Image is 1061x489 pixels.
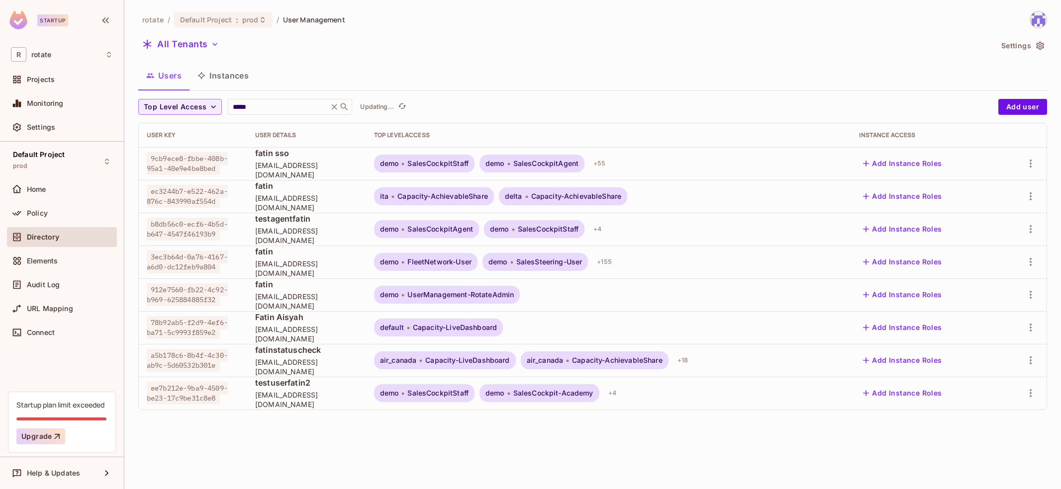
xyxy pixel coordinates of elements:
[16,400,104,409] div: Startup plan limit exceeded
[380,192,388,200] span: ita
[27,76,55,83] span: Projects
[255,161,358,179] span: [EMAIL_ADDRESS][DOMAIN_NAME]
[27,209,48,217] span: Policy
[138,36,223,52] button: All Tenants
[572,356,663,364] span: Capacity-AchievableShare
[674,352,692,368] div: + 18
[255,292,358,311] span: [EMAIL_ADDRESS][DOMAIN_NAME]
[255,390,358,409] span: [EMAIL_ADDRESS][DOMAIN_NAME]
[407,389,469,397] span: SalesCockpitStaff
[859,287,946,303] button: Add Instance Roles
[27,185,46,193] span: Home
[593,254,616,270] div: + 155
[255,226,358,245] span: [EMAIL_ADDRESS][DOMAIN_NAME]
[138,99,222,115] button: Top Level Access
[859,352,946,368] button: Add Instance Roles
[396,101,408,113] button: refresh
[485,160,504,167] span: demo
[360,103,394,111] p: Updating...
[255,148,358,159] span: fatin sso
[513,160,579,167] span: SalesCockpitAgent
[147,349,228,372] span: a5b178c6-8b4f-4c30-ab9c-5d60532b301e
[147,218,228,241] span: b8db56c0-ecf6-4b5d-b647-4547f46193b9
[380,225,399,233] span: demo
[380,389,399,397] span: demo
[255,344,358,355] span: fatinstatuscheck
[397,192,488,200] span: Capacity-AchievableShare
[407,225,473,233] span: SalesCockpitAgent
[144,101,206,113] span: Top Level Access
[138,63,190,88] button: Users
[147,316,228,339] span: 78b92ab5-f2d9-4ef6-ba71-5c9993f859e2
[374,131,844,139] div: Top Level Access
[255,193,358,212] span: [EMAIL_ADDRESS][DOMAIN_NAME]
[190,63,257,88] button: Instances
[997,38,1047,54] button: Settings
[380,356,417,364] span: air_canada
[37,14,68,26] div: Startup
[168,15,170,24] li: /
[255,325,358,343] span: [EMAIL_ADDRESS][DOMAIN_NAME]
[255,131,358,139] div: User Details
[235,16,239,24] span: :
[1030,11,1047,28] img: yoongjia@letsrotate.com
[425,356,509,364] span: Capacity-LiveDashboard
[255,213,358,224] span: testagentfatin
[859,156,946,171] button: Add Instance Roles
[147,185,228,208] span: ec3244b7-e522-462a-876c-843990af554d
[859,385,946,401] button: Add Instance Roles
[394,101,408,113] span: Click to refresh data
[859,320,946,335] button: Add Instance Roles
[11,47,26,62] span: R
[142,15,164,24] span: the active workspace
[255,312,358,323] span: Fatin Aisyah
[283,15,345,24] span: User Management
[255,279,358,290] span: fatin
[27,99,64,107] span: Monitoring
[27,233,59,241] span: Directory
[147,283,228,306] span: 912e7560-fb22-4c92-b969-625884885f32
[859,131,992,139] div: Instance Access
[277,15,279,24] li: /
[13,162,28,170] span: prod
[147,131,239,139] div: User Key
[485,389,504,397] span: demo
[255,377,358,388] span: testuserfatin2
[527,356,564,364] span: air_canada
[27,281,60,289] span: Audit Log
[16,428,65,444] button: Upgrade
[255,259,358,278] span: [EMAIL_ADDRESS][DOMAIN_NAME]
[413,324,497,331] span: Capacity-LiveDashboard
[407,258,472,266] span: FleetNetwork-User
[488,258,507,266] span: demo
[859,254,946,270] button: Add Instance Roles
[147,250,228,273] span: 3ec3b64d-0a76-4167-a6d0-dc12feb9a804
[147,382,228,405] span: ee7b212e-9ba9-4509-be23-17c9be31c8e8
[859,221,946,237] button: Add Instance Roles
[27,305,73,313] span: URL Mapping
[604,385,620,401] div: + 4
[147,152,228,175] span: 9cb9ece8-fbbe-408b-95a1-40e9e4be8bed
[518,225,579,233] span: SalesCockpitStaff
[490,225,509,233] span: demo
[380,258,399,266] span: demo
[380,324,404,331] span: default
[589,221,605,237] div: + 4
[407,291,514,299] span: UserManagement-RotateAdmin
[513,389,593,397] span: SalesCockpit-Academy
[398,102,406,112] span: refresh
[242,15,259,24] span: prod
[9,11,27,29] img: SReyMgAAAABJRU5ErkJggg==
[180,15,232,24] span: Default Project
[27,328,55,336] span: Connect
[255,246,358,257] span: fatin
[380,291,399,299] span: demo
[516,258,582,266] span: SalesSteering-User
[531,192,622,200] span: Capacity-AchievableShare
[407,160,469,167] span: SalesCockpitStaff
[13,151,65,159] span: Default Project
[859,188,946,204] button: Add Instance Roles
[255,180,358,191] span: fatin
[998,99,1047,115] button: Add user
[27,123,55,131] span: Settings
